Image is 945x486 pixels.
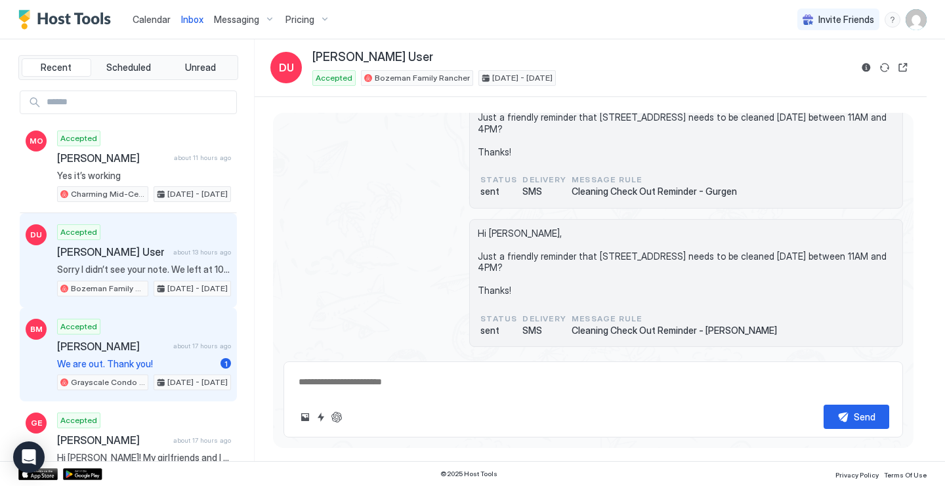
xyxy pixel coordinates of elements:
[57,264,231,275] span: Sorry I didn’t see your note. We left at 10:30
[285,14,314,26] span: Pricing
[57,170,231,182] span: Yes it’s working
[167,376,228,388] span: [DATE] - [DATE]
[522,325,566,336] span: SMS
[492,72,553,84] span: [DATE] - [DATE]
[329,409,345,425] button: ChatGPT Auto Reply
[60,132,97,144] span: Accepted
[106,62,151,73] span: Scheduled
[30,229,42,241] span: DU
[173,436,231,445] span: about 17 hours ago
[440,470,497,478] span: © 2025 Host Tools
[167,283,228,294] span: [DATE] - [DATE]
[885,12,900,28] div: menu
[854,410,875,424] div: Send
[858,60,874,75] button: Reservation information
[63,468,102,480] a: Google Play Store
[60,321,97,333] span: Accepted
[167,188,228,200] span: [DATE] - [DATE]
[877,60,892,75] button: Sync reservation
[375,72,470,84] span: Bozeman Family Rancher
[818,14,874,26] span: Invite Friends
[572,313,777,325] span: Message Rule
[522,174,566,186] span: Delivery
[57,358,215,370] span: We are out. Thank you!
[133,12,171,26] a: Calendar
[185,62,216,73] span: Unread
[60,226,97,238] span: Accepted
[173,248,231,256] span: about 13 hours ago
[279,60,294,75] span: DU
[57,152,169,165] span: [PERSON_NAME]
[313,409,329,425] button: Quick reply
[480,174,517,186] span: status
[57,340,168,353] span: [PERSON_NAME]
[71,376,145,388] span: Grayscale Condo [STREET_ADDRESS] · Clean [GEOGRAPHIC_DATA] Condo - Best Value, Great Sleep
[884,467,927,481] a: Terms Of Use
[30,135,43,147] span: MO
[18,55,238,80] div: tab-group
[41,62,72,73] span: Recent
[133,14,171,25] span: Calendar
[906,9,927,30] div: User profile
[22,58,91,77] button: Recent
[165,58,235,77] button: Unread
[71,188,145,200] span: Charming Mid-Century 3-Bed Home in [GEOGRAPHIC_DATA]
[480,186,517,197] span: sent
[895,60,911,75] button: Open reservation
[41,91,236,113] input: Input Field
[480,325,517,336] span: sent
[312,50,433,65] span: [PERSON_NAME] User
[71,283,145,294] span: Bozeman Family Rancher
[173,342,231,350] span: about 17 hours ago
[13,441,45,473] div: Open Intercom Messenger
[572,174,737,186] span: Message Rule
[835,471,879,479] span: Privacy Policy
[572,325,777,336] span: Cleaning Check Out Reminder - [PERSON_NAME]
[18,468,58,480] a: App Store
[30,323,43,335] span: BM
[522,186,566,197] span: SMS
[572,186,737,197] span: Cleaning Check Out Reminder - Gurgen
[316,72,352,84] span: Accepted
[181,12,203,26] a: Inbox
[57,452,231,464] span: Hi [PERSON_NAME]! My girlfriends and I will be meeting up for a casual weekend get together.
[174,153,231,162] span: about 11 hours ago
[478,89,894,157] span: Hi [PERSON_NAME], Just a friendly reminder that [STREET_ADDRESS] needs to be cleaned [DATE] betwe...
[94,58,163,77] button: Scheduled
[60,415,97,426] span: Accepted
[297,409,313,425] button: Upload image
[478,228,894,296] span: Hi [PERSON_NAME], Just a friendly reminder that [STREET_ADDRESS] needs to be cleaned [DATE] betwe...
[57,434,168,447] span: [PERSON_NAME]
[824,405,889,429] button: Send
[522,313,566,325] span: Delivery
[224,359,228,369] span: 1
[57,245,168,258] span: [PERSON_NAME] User
[480,313,517,325] span: status
[181,14,203,25] span: Inbox
[835,467,879,481] a: Privacy Policy
[884,471,927,479] span: Terms Of Use
[18,10,117,30] a: Host Tools Logo
[31,417,42,429] span: GE
[214,14,259,26] span: Messaging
